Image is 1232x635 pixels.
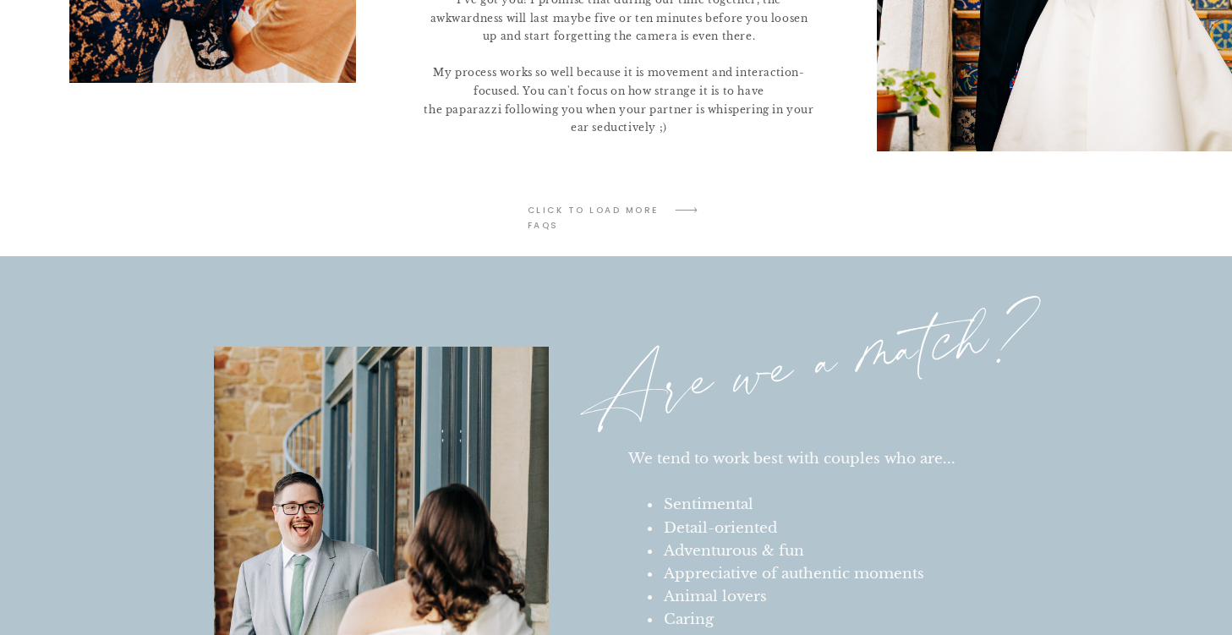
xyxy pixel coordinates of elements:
p: Are we a match? [528,282,1101,480]
li: Sentimental [662,493,1077,516]
a: click to LOAD MORE faqs [528,203,662,218]
li: Detail-oriented [662,517,1077,539]
li: Caring [662,608,1077,631]
li: Animal lovers [662,585,1077,608]
li: Appreciative of authentic moments [662,562,1077,585]
li: Adventurous & fun [662,539,1077,562]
